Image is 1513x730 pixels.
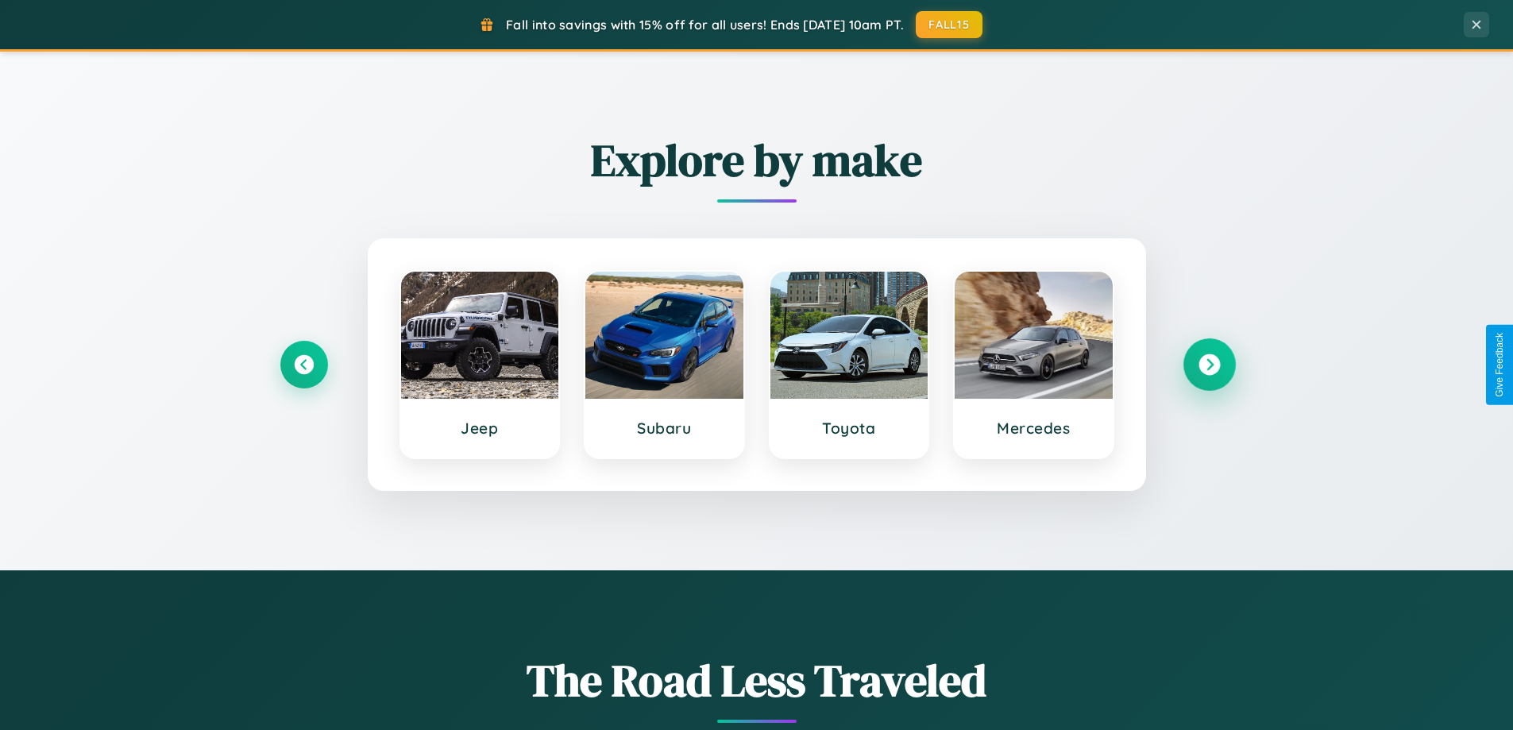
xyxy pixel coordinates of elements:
[506,17,904,33] span: Fall into savings with 15% off for all users! Ends [DATE] 10am PT.
[601,419,728,438] h3: Subaru
[280,129,1233,191] h2: Explore by make
[971,419,1097,438] h3: Mercedes
[280,650,1233,711] h1: The Road Less Traveled
[916,11,982,38] button: FALL15
[786,419,913,438] h3: Toyota
[1494,333,1505,397] div: Give Feedback
[417,419,543,438] h3: Jeep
